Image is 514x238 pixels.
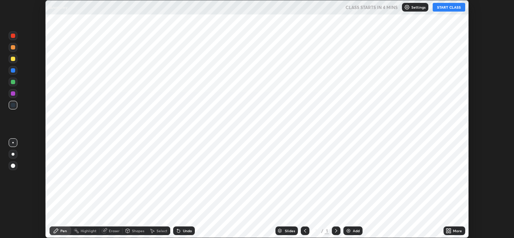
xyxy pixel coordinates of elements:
div: 1 [325,228,329,234]
div: / [321,229,323,233]
p: Settings [411,5,425,9]
button: START CLASS [433,3,465,12]
img: class-settings-icons [404,4,410,10]
div: Undo [183,229,192,233]
div: Add [353,229,360,233]
p: Anatomy [50,4,68,10]
img: add-slide-button [346,228,351,234]
h5: CLASS STARTS IN 4 MINS [346,4,398,10]
div: Eraser [109,229,120,233]
div: Slides [285,229,295,233]
div: Select [157,229,167,233]
div: 1 [312,229,320,233]
div: Highlight [81,229,97,233]
div: Shapes [132,229,144,233]
div: More [453,229,462,233]
div: Pen [60,229,67,233]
